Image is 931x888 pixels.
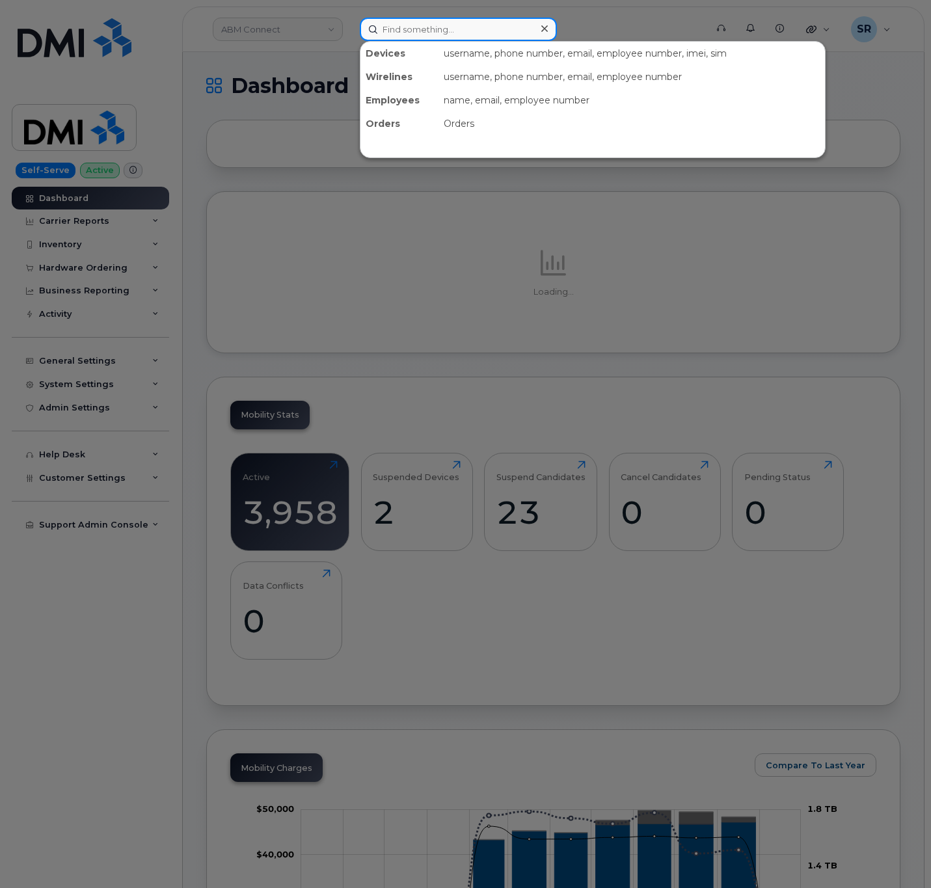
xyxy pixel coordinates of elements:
[439,88,825,112] div: name, email, employee number
[360,65,439,88] div: Wirelines
[360,42,439,65] div: Devices
[360,112,439,135] div: Orders
[360,88,439,112] div: Employees
[439,65,825,88] div: username, phone number, email, employee number
[439,112,825,135] div: Orders
[439,42,825,65] div: username, phone number, email, employee number, imei, sim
